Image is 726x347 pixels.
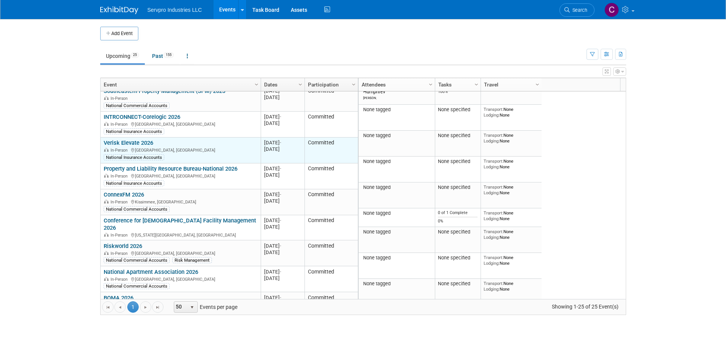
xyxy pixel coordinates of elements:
[349,78,358,90] a: Column Settings
[296,78,305,90] a: Column Settings
[104,198,257,205] div: Kissimmee, [GEOGRAPHIC_DATA]
[102,301,114,313] a: Go to the first page
[264,217,301,224] div: [DATE]
[264,294,301,301] div: [DATE]
[351,82,357,88] span: Column Settings
[361,133,432,139] div: None tagged
[111,96,130,101] span: In-Person
[484,229,538,240] div: None None
[305,189,358,215] td: Committed
[127,301,139,313] span: 1
[111,233,130,238] span: In-Person
[484,158,538,170] div: None None
[305,292,358,318] td: Committed
[104,102,170,109] div: National Commercial Accounts
[484,158,503,164] span: Transport:
[438,78,476,91] a: Tasks
[484,107,538,118] div: None None
[305,240,358,266] td: Committed
[297,82,303,88] span: Column Settings
[484,255,503,260] span: Transport:
[264,224,301,230] div: [DATE]
[484,190,500,195] span: Lodging:
[484,235,500,240] span: Lodging:
[438,229,478,235] div: None specified
[104,174,109,177] img: In-Person Event
[140,301,151,313] a: Go to the next page
[484,261,500,266] span: Lodging:
[104,173,257,179] div: [GEOGRAPHIC_DATA], [GEOGRAPHIC_DATA]
[253,82,260,88] span: Column Settings
[104,180,164,186] div: National Insurance Accounts
[308,78,353,91] a: Participation
[604,3,619,17] img: Chris Chassagneux
[100,27,138,40] button: Add Event
[280,114,281,120] span: -
[264,114,301,120] div: [DATE]
[305,215,358,241] td: Committed
[174,302,187,312] span: 50
[104,88,225,94] a: Southeastern Property Management (SPM) 2025
[164,301,245,313] span: Events per page
[363,95,377,100] div: Jason Humphrey
[104,165,237,172] a: Property and Liability Resource Bureau-National 2026
[163,52,174,58] span: 155
[484,112,500,118] span: Lodging:
[104,148,109,152] img: In-Person Event
[570,7,587,13] span: Search
[280,166,281,171] span: -
[361,210,432,216] div: None tagged
[361,107,432,113] div: None tagged
[100,49,145,63] a: Upcoming25
[104,96,109,100] img: In-Person Event
[484,281,538,292] div: None None
[104,233,109,237] img: In-Person Event
[264,249,301,256] div: [DATE]
[104,277,109,281] img: In-Person Event
[484,281,503,286] span: Transport:
[105,304,111,310] span: Go to the first page
[146,49,179,63] a: Past155
[111,148,130,153] span: In-Person
[264,275,301,281] div: [DATE]
[484,184,538,195] div: None None
[104,217,256,231] a: Conference for [DEMOGRAPHIC_DATA] Facility Management 2026
[472,78,481,90] a: Column Settings
[305,112,358,138] td: Committed
[484,286,500,292] span: Lodging:
[305,86,358,112] td: Committed
[252,78,261,90] a: Column Settings
[484,210,538,221] div: None None
[280,217,281,223] span: -
[484,133,503,138] span: Transport:
[264,165,301,172] div: [DATE]
[305,266,358,292] td: Committed
[438,255,478,261] div: None specified
[104,122,109,126] img: In-Person Event
[264,120,301,126] div: [DATE]
[172,257,212,263] div: Risk Management
[426,78,435,90] a: Column Settings
[280,192,281,197] span: -
[104,257,170,263] div: National Commercial Accounts
[438,219,478,224] div: 0%
[111,277,130,282] span: In-Person
[104,191,144,198] a: ConnexFM 2026
[264,172,301,178] div: [DATE]
[484,138,500,144] span: Lodging:
[305,138,358,163] td: Committed
[484,107,503,112] span: Transport:
[545,301,625,312] span: Showing 1-25 of 25 Event(s)
[104,206,170,212] div: National Commercial Accounts
[473,82,479,88] span: Column Settings
[264,191,301,198] div: [DATE]
[484,184,503,190] span: Transport:
[104,121,257,127] div: [GEOGRAPHIC_DATA], [GEOGRAPHIC_DATA]
[484,86,500,92] span: Lodging:
[280,243,281,249] span: -
[484,216,500,221] span: Lodging:
[361,158,432,165] div: None tagged
[484,210,503,216] span: Transport:
[104,276,257,282] div: [GEOGRAPHIC_DATA], [GEOGRAPHIC_DATA]
[438,184,478,190] div: None specified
